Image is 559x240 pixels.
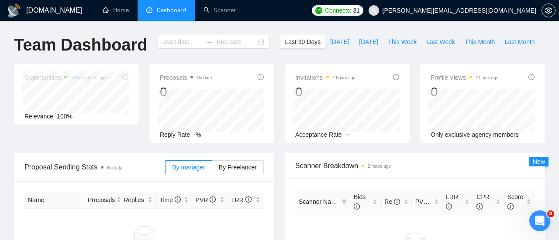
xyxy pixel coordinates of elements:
[383,35,421,49] button: This Week
[354,203,360,210] span: info-circle
[460,35,500,49] button: This Month
[476,75,499,80] time: 2 hours ago
[429,199,435,205] span: info-circle
[217,37,256,47] input: End date
[120,192,156,209] th: Replies
[103,7,129,14] a: homeHome
[446,193,458,210] span: LRR
[231,196,252,203] span: LRR
[384,198,400,205] span: Re
[88,195,115,205] span: Proposals
[342,199,347,204] span: filter
[426,37,455,47] span: Last Week
[315,7,322,14] img: upwork-logo.png
[24,162,165,172] span: Proposal Sending Stats
[431,72,499,83] span: Profile Views
[393,74,399,80] span: info-circle
[160,131,190,138] span: Reply Rate
[542,7,555,14] span: setting
[415,198,436,205] span: PVR
[146,7,152,13] span: dashboard
[206,38,213,45] span: to
[371,7,377,14] span: user
[280,35,325,49] button: Last 30 Days
[476,203,483,210] span: info-circle
[295,72,355,83] span: Invitations
[258,74,264,80] span: info-circle
[57,113,72,120] span: 100%
[295,84,355,100] div: 0
[354,193,366,210] span: Bids
[368,164,391,169] time: 2 hours ago
[340,195,349,208] span: filter
[124,195,146,205] span: Replies
[446,203,452,210] span: info-circle
[354,35,383,49] button: [DATE]
[24,113,53,120] span: Relevance
[196,196,216,203] span: PVR
[107,166,122,170] span: No data
[431,131,519,138] span: Only exclusive agency members
[160,72,212,83] span: Proposals
[295,160,535,171] span: Scanner Breakdown
[394,199,400,205] span: info-circle
[500,35,539,49] button: Last Month
[547,210,554,217] span: 8
[476,193,490,210] span: CPR
[345,131,349,138] span: --
[421,35,460,49] button: Last Week
[159,196,180,203] span: Time
[14,35,147,55] h1: Team Dashboard
[175,196,181,203] span: info-circle
[507,203,514,210] span: info-circle
[542,7,556,14] a: setting
[465,37,495,47] span: This Month
[193,131,201,138] span: -%
[160,84,212,100] div: 0
[528,74,535,80] span: info-circle
[219,164,257,171] span: By Freelancer
[325,35,354,49] button: [DATE]
[388,37,417,47] span: This Week
[529,210,550,231] iframe: Intercom live chat
[7,4,21,18] img: logo
[285,37,321,47] span: Last 30 Days
[24,192,84,209] th: Name
[210,196,216,203] span: info-circle
[204,7,236,14] a: searchScanner
[163,37,203,47] input: Start date
[172,164,205,171] span: By manager
[533,158,545,165] span: New
[507,193,524,210] span: Score
[431,84,499,100] div: 0
[325,6,351,15] span: Connects:
[84,192,120,209] th: Proposals
[295,131,342,138] span: Acceptance Rate
[359,37,378,47] span: [DATE]
[542,3,556,17] button: setting
[353,6,360,15] span: 31
[157,7,186,14] span: Dashboard
[299,198,339,205] span: Scanner Name
[197,75,212,80] span: No data
[332,75,355,80] time: 2 hours ago
[245,196,252,203] span: info-circle
[206,38,213,45] span: swap-right
[504,37,535,47] span: Last Month
[330,37,349,47] span: [DATE]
